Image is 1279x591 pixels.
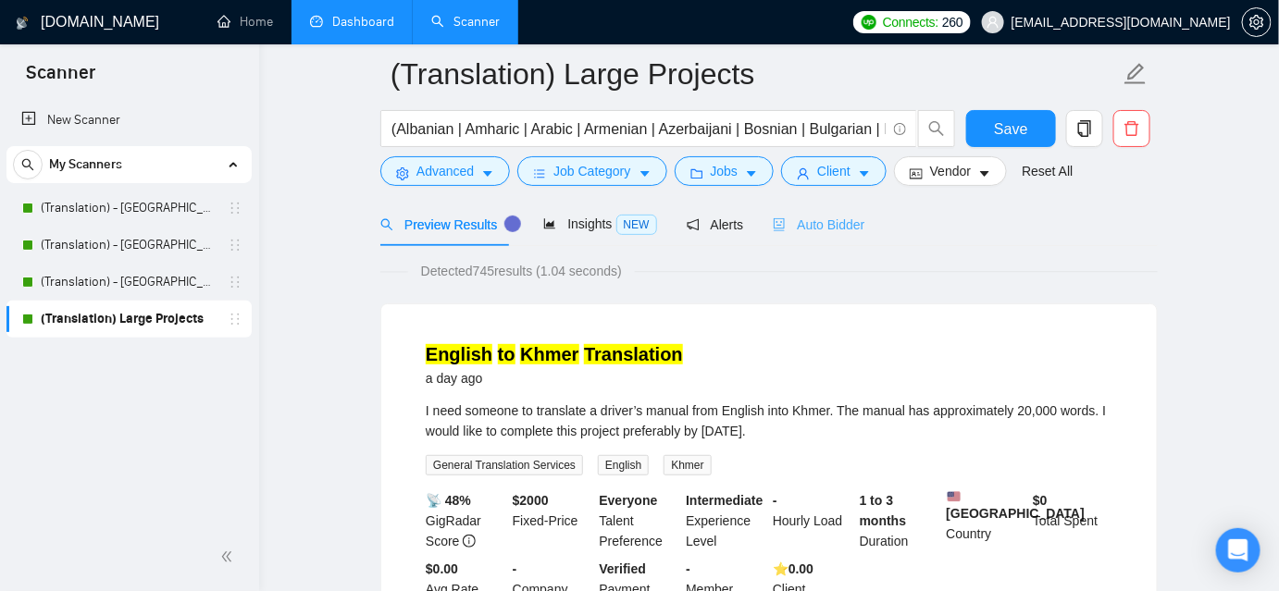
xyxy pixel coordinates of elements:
b: - [513,561,517,576]
div: Duration [856,490,943,551]
span: search [14,158,42,171]
mark: to [498,344,515,364]
a: dashboardDashboard [310,14,394,30]
span: caret-down [745,166,758,180]
b: - [773,493,777,508]
input: Scanner name... [391,51,1120,97]
span: Vendor [930,161,971,181]
span: Auto Bidder [773,217,864,232]
span: NEW [616,215,657,235]
a: New Scanner [21,102,237,139]
span: idcard [910,166,923,180]
b: $ 2000 [513,493,549,508]
span: Advanced [416,161,474,181]
span: holder [228,312,242,326]
button: copy [1066,110,1103,147]
span: user [797,166,810,180]
span: folder [690,166,703,180]
span: Detected 745 results (1.04 seconds) [408,261,635,281]
span: caret-down [481,166,494,180]
div: Talent Preference [596,490,683,551]
span: info-circle [894,123,906,135]
span: English [598,455,649,475]
a: English to Khmer Translation [426,344,683,364]
span: holder [228,238,242,252]
span: Save [994,117,1027,141]
a: (Translation) - [GEOGRAPHIC_DATA] [41,190,217,227]
b: 1 to 3 months [860,493,907,528]
span: notification [687,218,700,231]
button: folderJobscaret-down [675,156,775,186]
span: caret-down [639,166,652,180]
span: Preview Results [380,217,514,232]
button: search [918,110,955,147]
span: Khmer [664,455,711,475]
div: a day ago [426,367,683,389]
img: 🇺🇸 [948,490,961,503]
span: holder [228,275,242,289]
span: setting [396,166,409,180]
span: Alerts [687,217,744,232]
div: Fixed-Price [509,490,596,551]
div: Hourly Load [769,490,856,551]
span: Jobs [711,161,739,181]
span: area-chart [543,217,556,230]
span: Client [817,161,851,181]
span: General Translation Services [426,455,583,475]
b: $0.00 [426,561,458,576]
div: Tooltip anchor [504,215,521,232]
b: [GEOGRAPHIC_DATA] [947,490,1086,521]
span: caret-down [978,166,991,180]
li: My Scanners [6,146,252,338]
b: ⭐️ 0.00 [773,561,813,576]
span: 260 [942,12,962,32]
b: Verified [600,561,647,576]
div: Open Intercom Messenger [1216,528,1260,573]
span: setting [1243,15,1271,30]
button: search [13,150,43,179]
span: user [987,16,1000,29]
a: homeHome [217,14,273,30]
span: My Scanners [49,146,122,183]
mark: Translation [584,344,683,364]
span: delete [1114,120,1149,137]
a: setting [1242,15,1272,30]
a: (Translation) - [GEOGRAPHIC_DATA] [41,227,217,264]
img: upwork-logo.png [862,15,876,30]
span: Scanner [11,59,110,98]
img: logo [16,8,29,38]
b: Intermediate [686,493,763,508]
span: caret-down [858,166,871,180]
a: searchScanner [431,14,500,30]
mark: Khmer [520,344,578,364]
b: Everyone [600,493,658,508]
a: Reset All [1022,161,1073,181]
div: GigRadar Score [422,490,509,551]
span: holder [228,201,242,215]
span: copy [1067,120,1102,137]
b: $ 0 [1033,493,1048,508]
button: userClientcaret-down [781,156,887,186]
span: double-left [220,548,239,566]
div: Country [943,490,1030,551]
div: Experience Level [682,490,769,551]
button: Save [966,110,1056,147]
a: (Translation) Large Projects [41,301,217,338]
button: barsJob Categorycaret-down [517,156,666,186]
input: Search Freelance Jobs... [391,117,886,141]
b: 📡 48% [426,493,471,508]
button: delete [1113,110,1150,147]
button: settingAdvancedcaret-down [380,156,510,186]
li: New Scanner [6,102,252,139]
span: info-circle [463,535,476,548]
span: Insights [543,216,656,231]
div: Total Spent [1029,490,1116,551]
span: search [919,120,954,137]
span: search [380,218,393,231]
span: Job Category [553,161,630,181]
button: idcardVendorcaret-down [894,156,1007,186]
b: - [686,561,690,576]
span: bars [533,166,546,180]
div: I need someone to translate a driver’s manual from English into Khmer. The manual has approximate... [426,400,1112,441]
mark: English [426,344,492,364]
